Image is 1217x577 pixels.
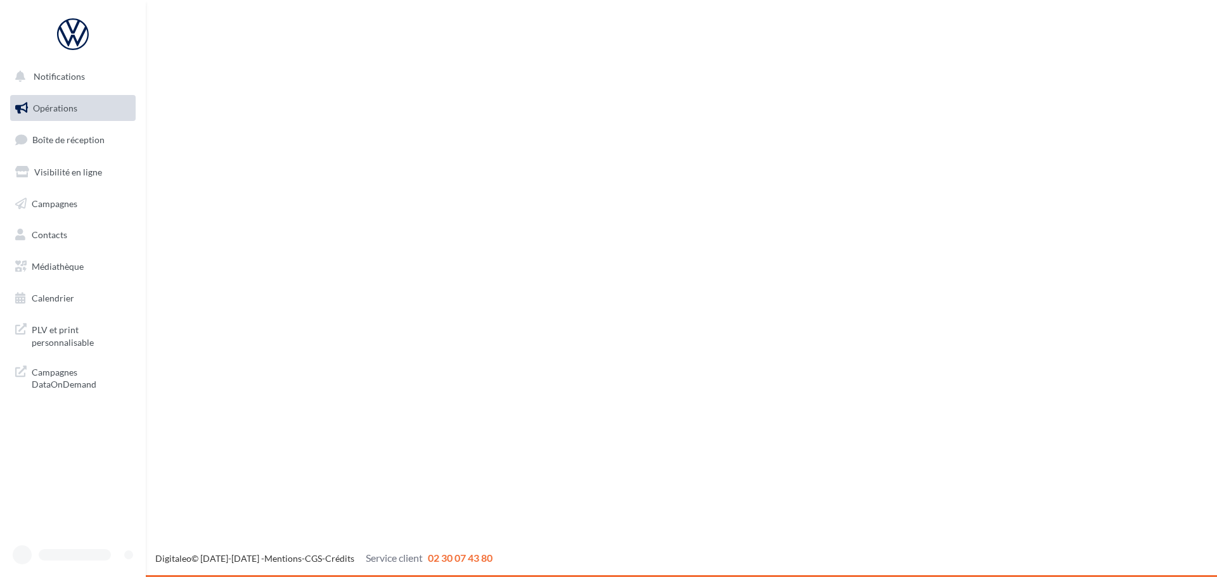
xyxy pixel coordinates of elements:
span: Campagnes [32,198,77,208]
span: Notifications [34,71,85,82]
a: Calendrier [8,285,138,312]
a: PLV et print personnalisable [8,316,138,353]
a: Contacts [8,222,138,248]
a: Opérations [8,95,138,122]
span: © [DATE]-[DATE] - - - [155,553,493,564]
span: Boîte de réception [32,134,105,145]
a: Mentions [264,553,302,564]
span: Calendrier [32,293,74,303]
a: Campagnes [8,191,138,217]
a: Campagnes DataOnDemand [8,358,138,396]
a: Crédits [325,553,354,564]
a: Visibilité en ligne [8,159,138,186]
span: Service client [366,552,423,564]
a: Digitaleo [155,553,191,564]
span: Visibilité en ligne [34,167,102,177]
span: Campagnes DataOnDemand [32,364,131,391]
span: PLV et print personnalisable [32,321,131,348]
a: CGS [305,553,322,564]
span: 02 30 07 43 80 [428,552,493,564]
a: Boîte de réception [8,126,138,153]
button: Notifications [8,63,133,90]
a: Médiathèque [8,253,138,280]
span: Médiathèque [32,261,84,272]
span: Contacts [32,229,67,240]
span: Opérations [33,103,77,113]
